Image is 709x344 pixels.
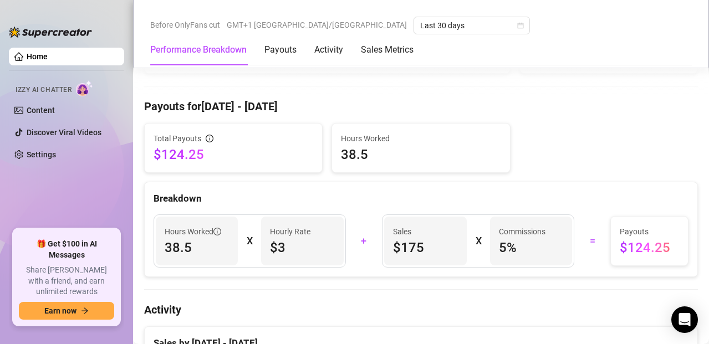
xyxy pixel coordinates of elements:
[165,225,221,238] span: Hours Worked
[206,135,213,142] span: info-circle
[264,43,297,57] div: Payouts
[44,306,76,315] span: Earn now
[154,132,201,145] span: Total Payouts
[341,146,501,163] span: 38.5
[353,232,375,250] div: +
[9,27,92,38] img: logo-BBDzfeDw.svg
[270,239,334,256] span: $3
[420,17,523,34] span: Last 30 days
[620,225,679,238] span: Payouts
[393,239,457,256] span: $175
[76,80,93,96] img: AI Chatter
[144,302,698,317] h4: Activity
[314,43,343,57] div: Activity
[154,146,313,163] span: $124.25
[499,239,563,256] span: 5 %
[517,22,524,29] span: calendar
[16,85,72,95] span: Izzy AI Chatter
[144,99,698,114] h4: Payouts for [DATE] - [DATE]
[620,239,679,256] span: $124.25
[476,232,481,250] div: X
[213,228,221,235] span: info-circle
[150,17,220,33] span: Before OnlyFans cut
[27,106,55,115] a: Content
[581,232,604,250] div: =
[154,191,688,206] div: Breakdown
[165,239,229,256] span: 38.5
[19,302,114,320] button: Earn nowarrow-right
[27,150,56,159] a: Settings
[499,225,545,238] article: Commissions
[19,239,114,260] span: 🎁 Get $100 in AI Messages
[150,43,247,57] div: Performance Breakdown
[27,52,48,61] a: Home
[227,17,407,33] span: GMT+1 [GEOGRAPHIC_DATA]/[GEOGRAPHIC_DATA]
[27,128,101,137] a: Discover Viral Videos
[393,225,457,238] span: Sales
[341,132,501,145] span: Hours Worked
[270,225,310,238] article: Hourly Rate
[19,265,114,297] span: Share [PERSON_NAME] with a friend, and earn unlimited rewards
[81,307,89,315] span: arrow-right
[361,43,414,57] div: Sales Metrics
[671,306,698,333] div: Open Intercom Messenger
[247,232,252,250] div: X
